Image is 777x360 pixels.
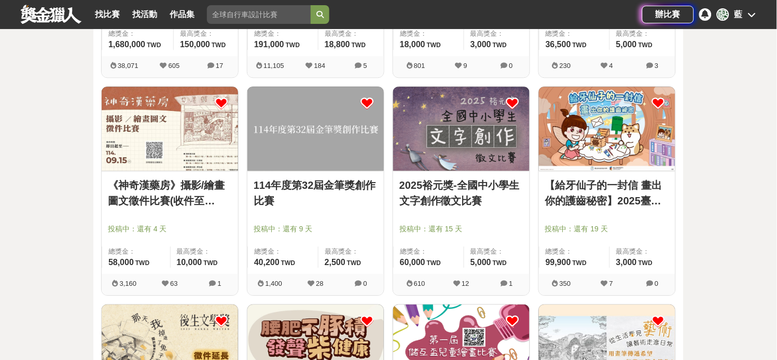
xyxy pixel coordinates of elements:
[734,8,743,21] div: 藍
[616,40,637,49] span: 5,000
[281,259,295,267] span: TWD
[108,177,232,209] a: 《神奇漢藥房》攝影/繪畫圖文徵件比賽(收件至[DATE])
[254,177,378,209] a: 114年度第32屆金筆獎創作比賽
[314,62,326,70] span: 184
[400,258,425,267] span: 60,000
[470,258,491,267] span: 5,000
[462,280,469,287] span: 12
[470,246,523,257] span: 最高獎金：
[247,87,384,171] img: Cover Image
[609,62,613,70] span: 4
[560,62,571,70] span: 230
[128,7,161,22] a: 找活動
[254,29,312,39] span: 總獎金：
[464,62,467,70] span: 9
[352,41,366,49] span: TWD
[108,40,145,49] span: 1,680,000
[165,7,199,22] a: 作品集
[364,62,367,70] span: 5
[393,87,530,171] img: Cover Image
[254,246,312,257] span: 總獎金：
[639,259,653,267] span: TWD
[655,280,659,287] span: 0
[399,177,523,209] a: 2025裕元獎-全國中小學生文字創作徵文比賽
[254,258,280,267] span: 40,200
[364,280,367,287] span: 0
[560,280,571,287] span: 350
[325,40,350,49] span: 18,800
[546,258,571,267] span: 99,900
[573,259,587,267] span: TWD
[400,246,457,257] span: 總獎金：
[108,29,167,39] span: 總獎金：
[573,41,587,49] span: TWD
[207,5,311,24] input: 全球自行車設計比賽
[546,246,603,257] span: 總獎金：
[616,258,637,267] span: 3,000
[655,62,659,70] span: 3
[399,224,523,234] span: 投稿中：還有 15 天
[325,29,378,39] span: 最高獎金：
[203,259,217,267] span: TWD
[147,41,161,49] span: TWD
[400,40,425,49] span: 18,000
[414,280,425,287] span: 610
[545,224,669,234] span: 投稿中：還有 19 天
[108,258,134,267] span: 58,000
[414,62,425,70] span: 801
[254,40,284,49] span: 191,000
[639,41,653,49] span: TWD
[347,259,361,267] span: TWD
[427,41,441,49] span: TWD
[493,41,507,49] span: TWD
[509,280,513,287] span: 1
[427,259,441,267] span: TWD
[254,224,378,234] span: 投稿中：還有 9 天
[263,62,284,70] span: 11,105
[177,246,232,257] span: 最高獎金：
[180,29,232,39] span: 最高獎金：
[400,29,457,39] span: 總獎金：
[470,29,523,39] span: 最高獎金：
[616,29,669,39] span: 最高獎金：
[509,62,513,70] span: 0
[470,40,491,49] span: 3,000
[212,41,226,49] span: TWD
[316,280,323,287] span: 28
[609,280,613,287] span: 7
[493,259,507,267] span: TWD
[539,87,675,171] img: Cover Image
[91,7,124,22] a: 找比賽
[177,258,202,267] span: 10,000
[135,259,149,267] span: TWD
[546,40,571,49] span: 36,500
[120,280,137,287] span: 3,160
[218,280,221,287] span: 1
[108,224,232,234] span: 投稿中：還有 4 天
[180,40,210,49] span: 150,000
[108,246,164,257] span: 總獎金：
[717,8,729,21] div: 藍
[102,87,238,171] img: Cover Image
[286,41,300,49] span: TWD
[118,62,138,70] span: 38,071
[169,62,180,70] span: 605
[266,280,283,287] span: 1,400
[642,6,694,23] a: 辦比賽
[170,280,177,287] span: 63
[616,246,669,257] span: 最高獎金：
[325,258,345,267] span: 2,500
[546,29,603,39] span: 總獎金：
[545,177,669,209] a: 【給牙仙子的一封信 畫出你的護齒秘密】2025臺北市衛生局 口腔保健畫作徵選活動
[325,246,378,257] span: 最高獎金：
[216,62,223,70] span: 17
